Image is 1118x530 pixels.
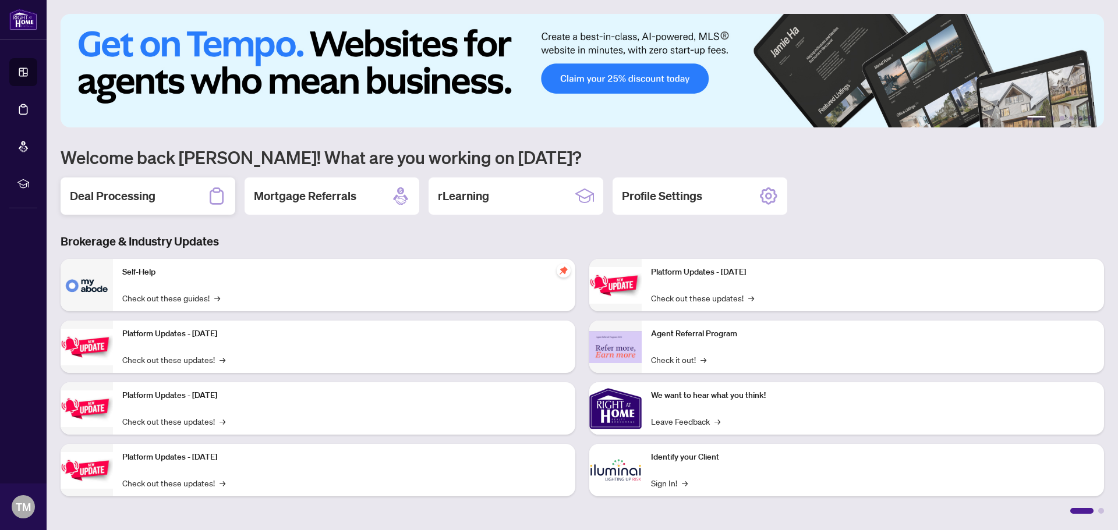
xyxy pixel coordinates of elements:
[651,389,1095,402] p: We want to hear what you think!
[61,14,1104,127] img: Slide 0
[1069,116,1074,120] button: 4
[61,259,113,311] img: Self-Help
[651,266,1095,279] p: Platform Updates - [DATE]
[61,233,1104,250] h3: Brokerage & Industry Updates
[589,382,642,435] img: We want to hear what you think!
[1050,116,1055,120] button: 2
[254,188,356,204] h2: Mortgage Referrals
[61,452,113,489] img: Platform Updates - July 8, 2025
[214,291,220,304] span: →
[122,328,566,340] p: Platform Updates - [DATE]
[557,264,571,278] span: pushpin
[122,291,220,304] a: Check out these guides!→
[714,415,720,428] span: →
[651,291,754,304] a: Check out these updates!→
[651,353,706,366] a: Check it out!→
[651,328,1095,340] p: Agent Referral Program
[1078,116,1083,120] button: 5
[651,476,688,489] a: Sign In!→
[589,444,642,496] img: Identify your Client
[220,415,225,428] span: →
[122,389,566,402] p: Platform Updates - [DATE]
[1088,116,1092,120] button: 6
[651,451,1095,464] p: Identify your Client
[220,353,225,366] span: →
[1027,116,1046,120] button: 1
[16,499,31,515] span: TM
[122,266,566,279] p: Self-Help
[589,267,642,304] img: Platform Updates - June 23, 2025
[700,353,706,366] span: →
[61,390,113,427] img: Platform Updates - July 21, 2025
[1071,489,1106,524] button: Open asap
[122,353,225,366] a: Check out these updates!→
[748,291,754,304] span: →
[589,331,642,363] img: Agent Referral Program
[682,476,688,489] span: →
[61,329,113,365] img: Platform Updates - September 16, 2025
[220,476,225,489] span: →
[438,188,489,204] h2: rLearning
[9,9,37,30] img: logo
[70,188,155,204] h2: Deal Processing
[651,415,720,428] a: Leave Feedback→
[61,146,1104,168] h1: Welcome back [PERSON_NAME]! What are you working on [DATE]?
[122,415,225,428] a: Check out these updates!→
[122,476,225,489] a: Check out these updates!→
[1060,116,1064,120] button: 3
[622,188,702,204] h2: Profile Settings
[122,451,566,464] p: Platform Updates - [DATE]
